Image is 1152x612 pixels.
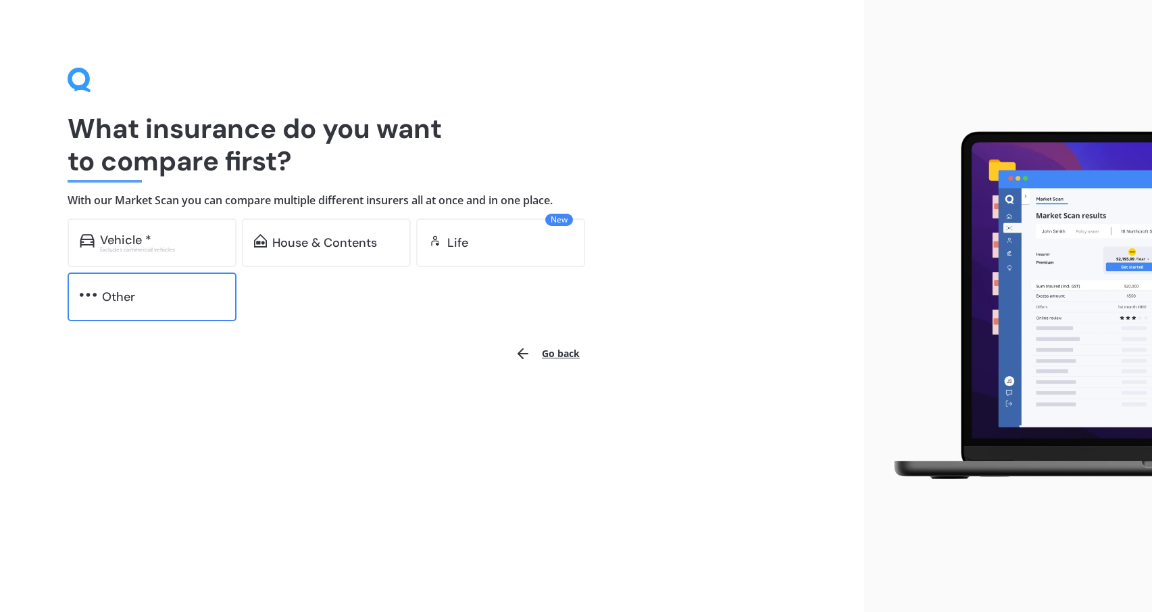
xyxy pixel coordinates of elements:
h1: What insurance do you want to compare first? [68,112,797,177]
div: Life [447,236,468,250]
img: car.f15378c7a67c060ca3f3.svg [80,234,95,248]
img: home-and-contents.b802091223b8502ef2dd.svg [254,234,267,248]
div: Vehicle * [100,233,151,247]
button: Go back [507,337,588,370]
span: New [545,214,573,226]
img: life.f720d6a2d7cdcd3ad642.svg [428,234,442,248]
img: laptop.webp [875,124,1152,488]
div: Other [102,290,135,304]
img: other.81dba5aafe580aa69f38.svg [80,288,97,302]
div: Excludes commercial vehicles [100,247,224,252]
div: House & Contents [272,236,377,250]
h4: With our Market Scan you can compare multiple different insurers all at once and in one place. [68,193,797,208]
